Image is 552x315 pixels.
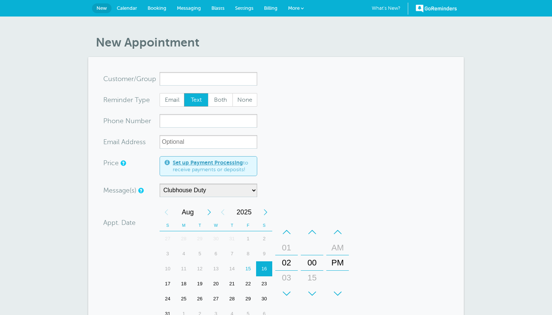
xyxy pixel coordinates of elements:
div: 1 [240,231,256,246]
span: Messaging [177,5,201,11]
div: 15 [240,261,256,276]
label: None [232,93,257,107]
th: M [176,220,192,231]
div: Tuesday, August 19 [192,276,208,291]
div: Sunday, August 10 [160,261,176,276]
div: 30 [208,231,224,246]
div: 23 [256,276,272,291]
div: Saturday, August 23 [256,276,272,291]
div: Wednesday, August 6 [208,246,224,261]
span: Cus [103,75,115,82]
div: Saturday, August 16 [256,261,272,276]
div: Thursday, August 21 [224,276,240,291]
div: 19 [192,276,208,291]
div: Saturday, August 2 [256,231,272,246]
div: Thursday, August 7 [224,246,240,261]
a: An optional price for the appointment. If you set a price, you can include a payment link in your... [121,161,125,166]
span: Billing [264,5,278,11]
th: S [160,220,176,231]
div: 30 [256,291,272,306]
div: 11 [176,261,192,276]
div: Next Year [259,205,272,220]
th: S [256,220,272,231]
div: 12 [192,261,208,276]
th: T [192,220,208,231]
span: New [97,5,107,11]
div: Sunday, August 24 [160,291,176,306]
div: 2 [256,231,272,246]
label: Price [103,160,119,166]
div: 02 [278,255,296,270]
div: Thursday, August 28 [224,291,240,306]
span: Booking [148,5,166,11]
span: Settings [235,5,253,11]
div: Wednesday, August 27 [208,291,224,306]
div: Wednesday, July 30 [208,231,224,246]
div: 27 [208,291,224,306]
div: Hours [275,225,298,301]
label: Both [208,93,233,107]
input: Optional [160,135,257,149]
span: Both [208,93,232,106]
div: 22 [240,276,256,291]
div: 21 [224,276,240,291]
div: 16 [256,261,272,276]
div: 28 [224,291,240,306]
div: 20 [208,276,224,291]
span: ne Nu [116,118,135,124]
div: 25 [176,291,192,306]
th: W [208,220,224,231]
div: Friday, August 22 [240,276,256,291]
div: Wednesday, August 13 [208,261,224,276]
a: What's New? [372,3,408,15]
div: 03 [278,270,296,285]
span: More [288,5,300,11]
div: 26 [192,291,208,306]
div: Monday, August 11 [176,261,192,276]
div: mber [103,114,160,128]
div: Friday, August 8 [240,246,256,261]
div: Saturday, August 30 [256,291,272,306]
div: Thursday, July 31 [224,231,240,246]
label: Text [184,93,209,107]
a: Set up Payment Processing [173,160,243,166]
label: Message(s) [103,187,136,194]
div: 29 [240,291,256,306]
div: Previous Month [160,205,173,220]
label: Email [160,93,184,107]
th: T [224,220,240,231]
div: 10 [160,261,176,276]
div: 27 [160,231,176,246]
div: Thursday, August 14 [224,261,240,276]
div: 8 [240,246,256,261]
div: Previous Year [216,205,229,220]
div: ress [103,135,160,149]
span: 2025 [229,205,259,220]
label: Appt. Date [103,219,136,226]
div: Sunday, July 27 [160,231,176,246]
div: 31 [224,231,240,246]
div: Next Month [202,205,216,220]
div: 24 [160,291,176,306]
div: 17 [160,276,176,291]
div: Tuesday, August 26 [192,291,208,306]
span: Pho [103,118,116,124]
div: 13 [208,261,224,276]
div: 7 [224,246,240,261]
div: 14 [224,261,240,276]
label: Reminder Type [103,96,150,103]
div: 01 [278,240,296,255]
div: Monday, August 18 [176,276,192,291]
div: 4 [176,246,192,261]
span: None [233,93,257,106]
div: 18 [176,276,192,291]
div: Monday, August 25 [176,291,192,306]
span: to receive payments or deposits! [173,160,252,173]
div: AM [329,240,347,255]
th: F [240,220,256,231]
div: Tuesday, August 12 [192,261,208,276]
div: Today, Friday, August 15 [240,261,256,276]
span: Text [184,93,208,106]
span: Calendar [117,5,137,11]
span: Blasts [211,5,225,11]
